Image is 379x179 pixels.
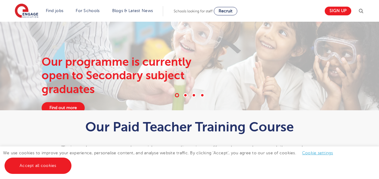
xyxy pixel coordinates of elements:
div: Our programme is currently open to Secondary subject graduates [42,55,216,96]
img: Engage Education [15,4,38,19]
a: For Schools [76,8,99,13]
a: Cookie settings [302,151,333,155]
a: Find out more [42,102,85,114]
a: Find jobs [46,8,64,13]
a: Accept all cookies [5,158,71,174]
span: We use cookies to improve your experience, personalise content, and analyse website traffic. By c... [3,151,339,168]
a: Blogs & Latest News [112,8,153,13]
a: Sign up [325,7,351,15]
h1: Our Paid Teacher Training Course [42,119,337,134]
a: Recruit [214,7,237,15]
span: Schools looking for staff [174,9,213,13]
span: Recruit [219,9,232,13]
span: Train to become a teacher without needing time off work – and earn while you learn. [61,145,318,152]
